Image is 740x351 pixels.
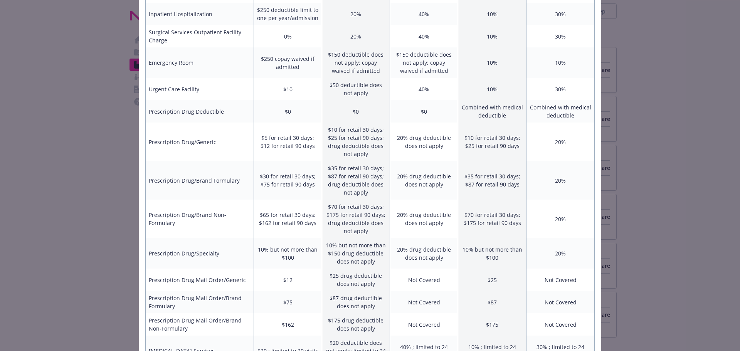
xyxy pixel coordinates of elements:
[526,200,595,238] td: 20%
[254,78,322,100] td: $10
[458,47,526,78] td: 10%
[526,47,595,78] td: 10%
[322,269,390,291] td: $25 drug deductible does not apply
[526,100,595,123] td: Combined with medical deductible
[458,200,526,238] td: $70 for retail 30 days; $175 for retail 90 days
[390,238,458,269] td: 20% drug deductible does not apply
[526,238,595,269] td: 20%
[390,78,458,100] td: 40%
[390,3,458,25] td: 40%
[390,200,458,238] td: 20% drug deductible does not apply
[322,161,390,200] td: $35 for retail 30 days; $87 for retail 90 days; drug deductible does not apply
[458,78,526,100] td: 10%
[526,3,595,25] td: 30%
[526,25,595,47] td: 30%
[526,269,595,291] td: Not Covered
[146,47,254,78] td: Emergency Room
[254,100,322,123] td: $0
[322,47,390,78] td: $150 deductible does not apply; copay waived if admitted
[322,3,390,25] td: 20%
[390,47,458,78] td: $150 deductible does not apply; copay waived if admitted
[458,25,526,47] td: 10%
[146,161,254,200] td: Prescription Drug/Brand Formulary
[254,161,322,200] td: $30 for retail 30 days; $75 for retail 90 days
[526,123,595,161] td: 20%
[146,123,254,161] td: Prescription Drug/Generic
[254,269,322,291] td: $12
[254,3,322,25] td: $250 deductible limit to one per year/admission
[526,78,595,100] td: 30%
[526,313,595,336] td: Not Covered
[390,25,458,47] td: 40%
[146,291,254,313] td: Prescription Drug Mail Order/Brand Formulary
[146,3,254,25] td: Inpatient Hospitalization
[254,25,322,47] td: 0%
[254,313,322,336] td: $162
[458,313,526,336] td: $175
[390,291,458,313] td: Not Covered
[390,269,458,291] td: Not Covered
[390,123,458,161] td: 20% drug deductible does not apply
[254,200,322,238] td: $65 for retail 30 days; $162 for retail 90 days
[458,238,526,269] td: 10% but not more than $100
[146,200,254,238] td: Prescription Drug/Brand Non-Formulary
[458,123,526,161] td: $10 for retail 30 days; $25 for retail 90 days
[322,25,390,47] td: 20%
[390,313,458,336] td: Not Covered
[390,161,458,200] td: 20% drug deductible does not apply
[458,3,526,25] td: 10%
[322,100,390,123] td: $0
[526,161,595,200] td: 20%
[146,25,254,47] td: Surgical Services Outpatient Facility Charge
[254,238,322,269] td: 10% but not more than $100
[458,291,526,313] td: $87
[322,78,390,100] td: $50 deductible does not apply
[254,291,322,313] td: $75
[390,100,458,123] td: $0
[458,269,526,291] td: $25
[146,100,254,123] td: Prescription Drug Deductible
[322,291,390,313] td: $87 drug deductible does not apply
[322,238,390,269] td: 10% but not more than $150 drug deductible does not apply
[322,200,390,238] td: $70 for retail 30 days; $175 for retail 90 days; drug deductible does not apply
[146,269,254,291] td: Prescription Drug Mail Order/Generic
[254,47,322,78] td: $250 copay waived if admitted
[146,238,254,269] td: Prescription Drug/Specialty
[254,123,322,161] td: $5 for retail 30 days; $12 for retail 90 days
[322,313,390,336] td: $175 drug deductible does not apply
[322,123,390,161] td: $10 for retail 30 days; $25 for retail 90 days; drug deductible does not apply
[146,78,254,100] td: Urgent Care Facility
[458,100,526,123] td: Combined with medical deductible
[458,161,526,200] td: $35 for retail 30 days; $87 for retail 90 days
[146,313,254,336] td: Prescription Drug Mail Order/Brand Non-Formulary
[526,291,595,313] td: Not Covered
